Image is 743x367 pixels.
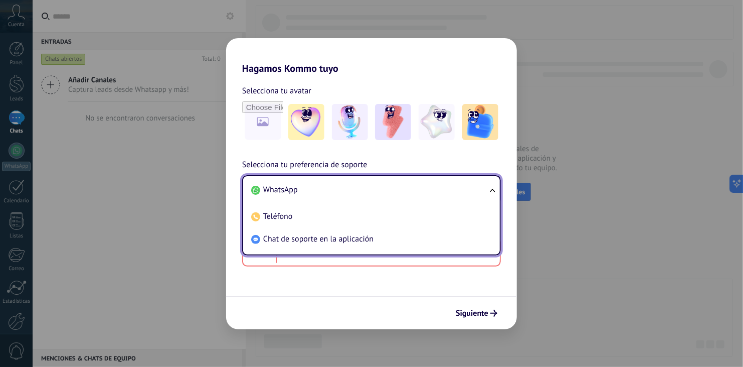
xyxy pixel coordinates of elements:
img: -2.jpeg [332,104,368,140]
span: Selecciona tu avatar [242,84,311,97]
button: Siguiente [451,305,502,322]
img: -1.jpeg [288,104,324,140]
h2: Hagamos Kommo tuyo [226,38,517,74]
span: WhatsApp [263,185,298,195]
img: -3.jpeg [375,104,411,140]
span: Selecciona tu preferencia de soporte [242,159,367,172]
span: Chat de soporte en la aplicación [263,234,374,244]
span: Teléfono [263,211,293,221]
img: -4.jpeg [419,104,455,140]
img: -5.jpeg [462,104,498,140]
span: Siguiente [456,310,488,317]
